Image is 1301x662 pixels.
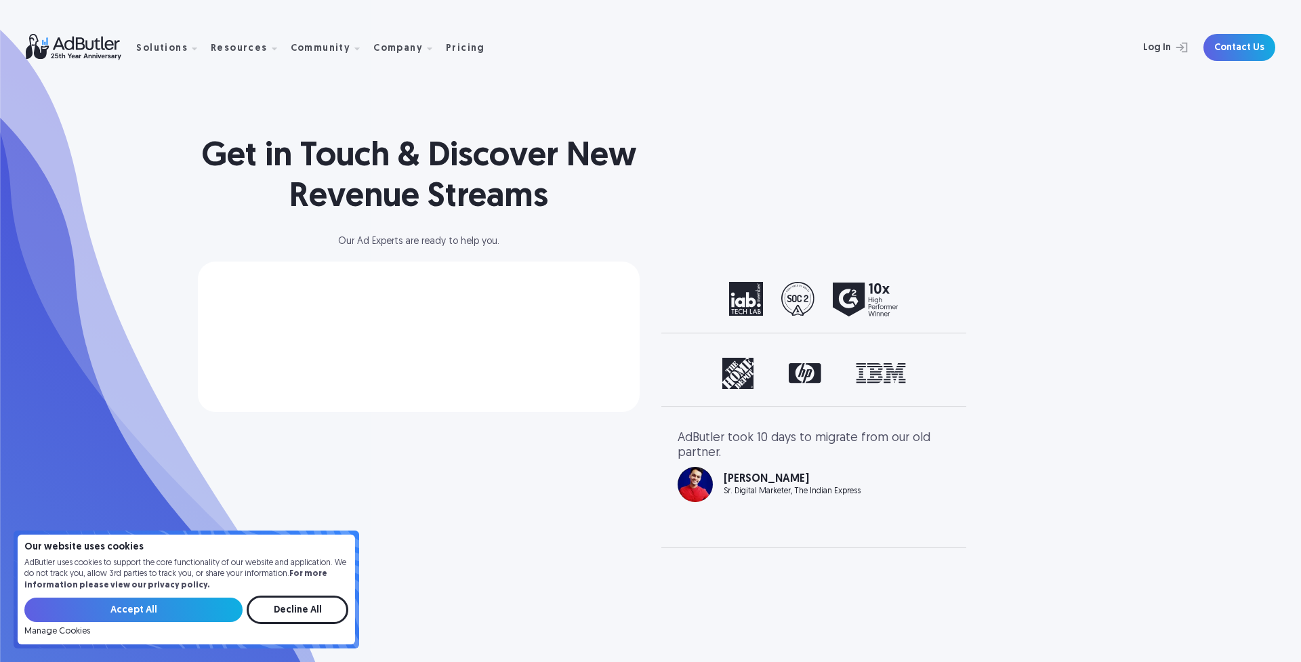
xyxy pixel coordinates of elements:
[896,282,950,316] div: next slide
[24,558,348,592] p: AdButler uses cookies to support the core functionality of our website and application. We do not...
[24,596,348,636] form: Email Form
[678,431,950,502] div: 1 of 3
[198,137,640,218] h1: Get in Touch & Discover New Revenue Streams
[1203,34,1275,61] a: Contact Us
[1107,34,1195,61] a: Log In
[678,431,950,460] div: AdButler took 10 days to migrate from our old partner.
[724,474,861,484] div: [PERSON_NAME]
[136,44,188,54] div: Solutions
[211,26,288,69] div: Resources
[24,543,348,552] h4: Our website uses cookies
[291,26,371,69] div: Community
[446,41,496,54] a: Pricing
[291,44,351,54] div: Community
[446,44,485,54] div: Pricing
[724,487,861,495] div: Sr. Digital Marketer, The Indian Express
[678,358,950,390] div: 1 of 3
[220,286,618,388] form: Email Form
[24,598,243,622] input: Accept All
[220,286,618,388] iframe: Form 0
[678,358,950,390] div: carousel
[247,596,348,624] input: Decline All
[198,237,640,247] div: Our Ad Experts are ready to help you.
[896,358,950,390] div: next slide
[373,44,423,54] div: Company
[678,282,950,316] div: 1 of 2
[373,26,443,69] div: Company
[211,44,268,54] div: Resources
[24,627,90,636] a: Manage Cookies
[136,26,208,69] div: Solutions
[678,282,950,316] div: carousel
[896,431,950,531] div: next slide
[678,431,950,531] div: carousel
